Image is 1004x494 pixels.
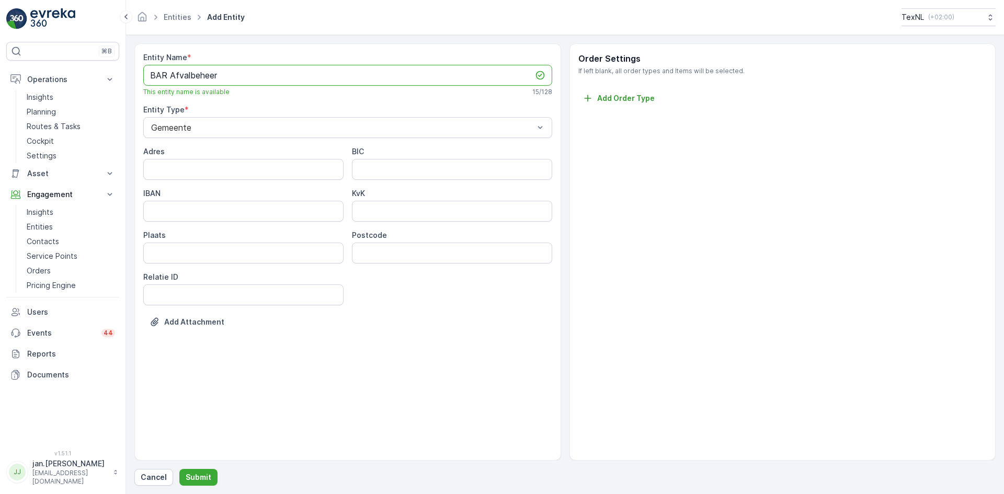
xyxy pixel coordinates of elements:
a: Insights [22,90,119,105]
p: Documents [27,370,115,380]
p: Asset [27,168,98,179]
img: logo_light-DOdMpM7g.png [30,8,75,29]
p: Submit [186,472,211,482]
button: Add Order Type [578,92,659,105]
p: Cancel [141,472,167,482]
label: BIC [352,147,364,156]
p: jan.[PERSON_NAME] [32,458,108,469]
a: Homepage [136,15,148,24]
a: Users [6,302,119,323]
p: 15 / 128 [532,88,552,96]
p: ⌘B [101,47,112,55]
a: Reports [6,343,119,364]
button: JJjan.[PERSON_NAME][EMAIL_ADDRESS][DOMAIN_NAME] [6,458,119,486]
button: Engagement [6,184,119,205]
p: Contacts [27,236,59,247]
a: Events44 [6,323,119,343]
a: Pricing Engine [22,278,119,293]
p: Reports [27,349,115,359]
p: Events [27,328,95,338]
p: TexNL [902,12,924,22]
label: Entity Type [143,105,185,114]
a: Settings [22,148,119,163]
p: Routes & Tasks [27,121,81,132]
button: Asset [6,163,119,184]
button: Cancel [134,469,173,486]
label: Entity Name [143,53,187,62]
a: Planning [22,105,119,119]
a: Insights [22,205,119,220]
p: Pricing Engine [27,280,76,291]
label: IBAN [143,189,161,198]
p: Users [27,307,115,317]
button: Submit [179,469,218,486]
div: JJ [9,464,26,480]
p: Planning [27,107,56,117]
span: v 1.51.1 [6,450,119,456]
label: Relatie ID [143,272,178,281]
p: Cockpit [27,136,54,146]
label: Postcode [352,231,387,239]
label: Plaats [143,231,166,239]
label: KvK [352,189,365,198]
a: Contacts [22,234,119,249]
p: Orders [27,266,51,276]
button: TexNL(+02:00) [902,8,996,26]
a: Entities [22,220,119,234]
a: Cockpit [22,134,119,148]
label: Adres [143,147,165,156]
p: [EMAIL_ADDRESS][DOMAIN_NAME] [32,469,108,486]
p: ( +02:00 ) [928,13,954,21]
a: Routes & Tasks [22,119,119,134]
a: Service Points [22,249,119,263]
a: Entities [164,13,191,21]
a: Documents [6,364,119,385]
span: Add Entity [205,12,247,22]
p: Entities [27,222,53,232]
button: Operations [6,69,119,90]
p: Engagement [27,189,98,200]
p: Service Points [27,251,77,261]
p: 44 [104,329,113,337]
img: logo [6,8,27,29]
p: Add Attachment [164,317,224,327]
span: This entity name is available [143,88,230,96]
p: Order Settings [578,52,987,65]
button: Upload File [143,314,231,330]
p: Settings [27,151,56,161]
p: Insights [27,92,53,102]
a: Orders [22,263,119,278]
p: Insights [27,207,53,217]
p: Add Order Type [597,93,655,104]
p: Operations [27,74,98,85]
span: If left blank, all order types and Items will be selected. [578,67,987,75]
